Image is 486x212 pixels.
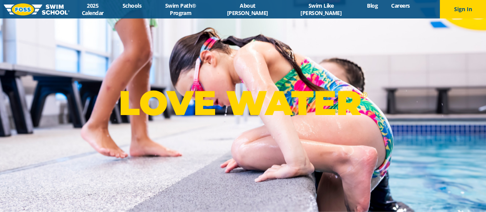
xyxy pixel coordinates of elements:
[282,2,360,17] a: Swim Like [PERSON_NAME]
[361,90,367,100] sup: ®
[360,2,385,9] a: Blog
[119,82,367,124] p: LOVE WATER
[70,2,116,17] a: 2025 Calendar
[148,2,213,17] a: Swim Path® Program
[116,2,148,9] a: Schools
[213,2,282,17] a: About [PERSON_NAME]
[4,3,70,15] img: FOSS Swim School Logo
[385,2,416,9] a: Careers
